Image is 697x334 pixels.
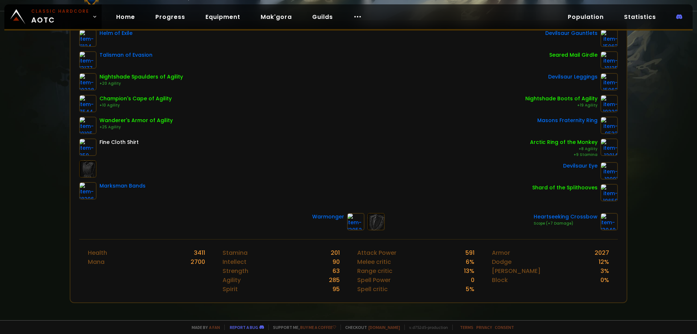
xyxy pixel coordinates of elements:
[333,257,340,266] div: 90
[460,325,473,330] a: Terms
[99,95,172,102] div: Champion's Cape of Agility
[223,257,246,266] div: Intellect
[99,73,183,81] div: Nightshade Spaulders of Agility
[187,325,220,330] span: Made by
[347,213,364,230] img: item-13052
[99,29,133,37] div: Helm of Exile
[31,8,89,25] span: AOTC
[223,275,241,285] div: Agility
[495,325,514,330] a: Consent
[404,325,448,330] span: v. d752d5 - production
[357,248,396,257] div: Attack Power
[110,9,141,24] a: Home
[230,325,258,330] a: Report a bug
[600,73,618,90] img: item-15062
[492,266,541,275] div: [PERSON_NAME]
[88,248,107,257] div: Health
[255,9,298,24] a: Mak'gora
[530,138,598,146] div: Arctic Ring of the Monkey
[600,275,609,285] div: 0 %
[492,248,510,257] div: Armor
[600,29,618,47] img: item-15063
[534,221,598,226] div: Scope (+7 Damage)
[200,9,246,24] a: Equipment
[329,275,340,285] div: 285
[600,266,609,275] div: 3 %
[79,182,97,200] img: item-18296
[88,257,105,266] div: Mana
[525,102,598,108] div: +19 Agility
[99,51,152,59] div: Talisman of Evasion
[312,213,344,221] div: Warmonger
[357,275,391,285] div: Spell Power
[600,117,618,134] img: item-9533
[357,266,392,275] div: Range critic
[79,117,97,134] img: item-10105
[532,184,598,192] div: Shard of the Splithooves
[548,73,598,81] div: Devilsaur Leggings
[562,9,610,24] a: Population
[464,266,474,275] div: 13 %
[465,248,474,257] div: 591
[471,275,474,285] div: 0
[79,29,97,47] img: item-11124
[466,285,474,294] div: 5 %
[31,8,89,15] small: Classic Hardcore
[600,213,618,230] img: item-13040
[79,138,97,156] img: item-859
[545,29,598,37] div: Devilsaur Gauntlets
[150,9,191,24] a: Progress
[357,257,391,266] div: Melee critic
[476,325,492,330] a: Privacy
[79,73,97,90] img: item-10228
[525,95,598,102] div: Nightshade Boots of Agility
[333,266,340,275] div: 63
[600,184,618,201] img: item-10659
[599,257,609,266] div: 12 %
[492,257,511,266] div: Dodge
[223,266,248,275] div: Strength
[99,117,173,124] div: Wanderer's Armor of Agility
[191,257,205,266] div: 2700
[306,9,339,24] a: Guilds
[530,152,598,158] div: +9 Stamina
[223,248,248,257] div: Stamina
[530,146,598,152] div: +8 Agility
[618,9,662,24] a: Statistics
[99,138,139,146] div: Fine Cloth Shirt
[341,325,400,330] span: Checkout
[368,325,400,330] a: [DOMAIN_NAME]
[223,285,238,294] div: Spirit
[99,182,146,190] div: Marksman Bands
[563,162,598,170] div: Devilsaur Eye
[357,285,388,294] div: Spell critic
[466,257,474,266] div: 6 %
[79,51,97,69] img: item-13177
[595,248,609,257] div: 2027
[79,95,97,112] img: item-7544
[492,275,508,285] div: Block
[99,81,183,86] div: +20 Agility
[300,325,336,330] a: Buy me a coffee
[331,248,340,257] div: 201
[268,325,336,330] span: Support me,
[333,285,340,294] div: 95
[600,95,618,112] img: item-10222
[209,325,220,330] a: a fan
[600,138,618,156] img: item-12014
[4,4,102,29] a: Classic HardcoreAOTC
[99,102,172,108] div: +10 Agility
[600,51,618,69] img: item-19125
[99,124,173,130] div: +25 Agility
[600,162,618,180] img: item-19991
[549,51,598,59] div: Seared Mail Girdle
[194,248,205,257] div: 3411
[537,117,598,124] div: Masons Fraternity Ring
[534,213,598,221] div: Heartseeking Crossbow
